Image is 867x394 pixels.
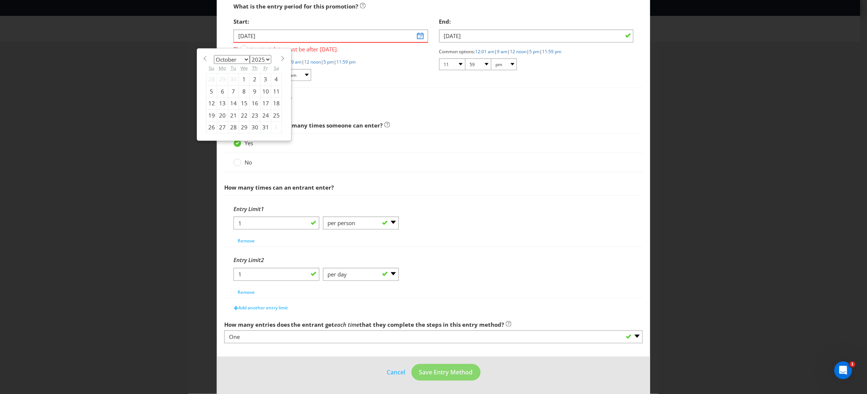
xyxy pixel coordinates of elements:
span: | [495,48,497,55]
div: 15 [239,98,249,109]
div: 18 [271,98,282,109]
button: Save Entry Method [411,364,481,381]
div: 19 [206,109,217,121]
span: | [334,59,337,65]
div: 11 [271,85,282,97]
span: | [508,48,510,55]
iframe: Intercom live chat [834,361,852,379]
div: Start: [233,14,428,29]
span: 1 [261,205,264,213]
a: 12:01 am [475,48,495,55]
button: Remove [233,235,259,247]
span: Add another entry limit [238,305,288,311]
abbr: Saturday [274,65,279,71]
input: DD/MM/YY [439,30,634,43]
div: 8 [239,85,249,97]
span: How many times can an entrant enter? [224,184,334,191]
div: 14 [228,98,239,109]
div: 28 [228,121,239,133]
div: 21 [228,109,239,121]
a: 5 pm [324,59,334,65]
div: 17 [260,98,271,109]
div: 25 [271,109,282,121]
span: How many entries does the entrant get [224,321,335,328]
span: | [527,48,530,55]
div: 9 [249,85,260,97]
abbr: Thursday [252,65,258,71]
span: 1 [850,361,856,367]
span: that they complete the steps in this entry method? [360,321,504,328]
div: 1 [271,121,282,133]
div: 6 [217,85,228,97]
span: The entry start date must be after [DATE]. [233,43,428,54]
span: Entry Limit [233,205,261,213]
abbr: Sunday [209,65,214,71]
a: 11:59 pm [337,59,356,65]
a: 12 noon [305,59,321,65]
a: 12 noon [510,48,527,55]
div: 29 [217,74,228,85]
em: each time [335,321,360,328]
div: 1 [239,74,249,85]
div: 30 [228,74,239,85]
div: 30 [249,121,260,133]
span: Yes [245,139,253,147]
span: Save Entry Method [419,368,473,376]
span: Remove [238,238,255,244]
div: 4 [271,74,282,85]
button: Cancel [387,368,406,377]
div: 10 [260,85,271,97]
div: 29 [239,121,249,133]
a: 9 am [292,59,302,65]
span: Common options: [439,48,475,55]
div: 12 [206,98,217,109]
span: What is the entry period for this promotion? [233,3,359,10]
div: End: [439,14,634,29]
div: 7 [228,85,239,97]
a: 5 pm [530,48,540,55]
div: 3 [260,74,271,85]
div: 27 [217,121,228,133]
span: | [321,59,324,65]
div: 26 [206,121,217,133]
span: 2 [261,256,264,264]
div: 22 [239,109,249,121]
span: | [540,48,542,55]
a: 9 am [497,48,508,55]
div: 16 [249,98,260,109]
input: DD/MM/YY [233,30,428,43]
abbr: Monday [219,65,226,71]
a: 11:59 pm [542,48,562,55]
span: | [302,59,305,65]
button: Remove [233,287,259,298]
abbr: Friday [263,65,268,71]
abbr: Tuesday [231,65,236,71]
div: 5 [206,85,217,97]
abbr: Wednesday [241,65,248,71]
div: 28 [206,74,217,85]
button: Add another entry limit [230,302,292,313]
div: 24 [260,109,271,121]
div: 31 [260,121,271,133]
div: 13 [217,98,228,109]
div: 20 [217,109,228,121]
span: Entry Limit [233,256,261,264]
span: No [245,159,252,166]
div: 23 [249,109,260,121]
div: 2 [249,74,260,85]
span: Remove [238,289,255,295]
span: Are there limits on how many times someone can enter? [224,122,383,129]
